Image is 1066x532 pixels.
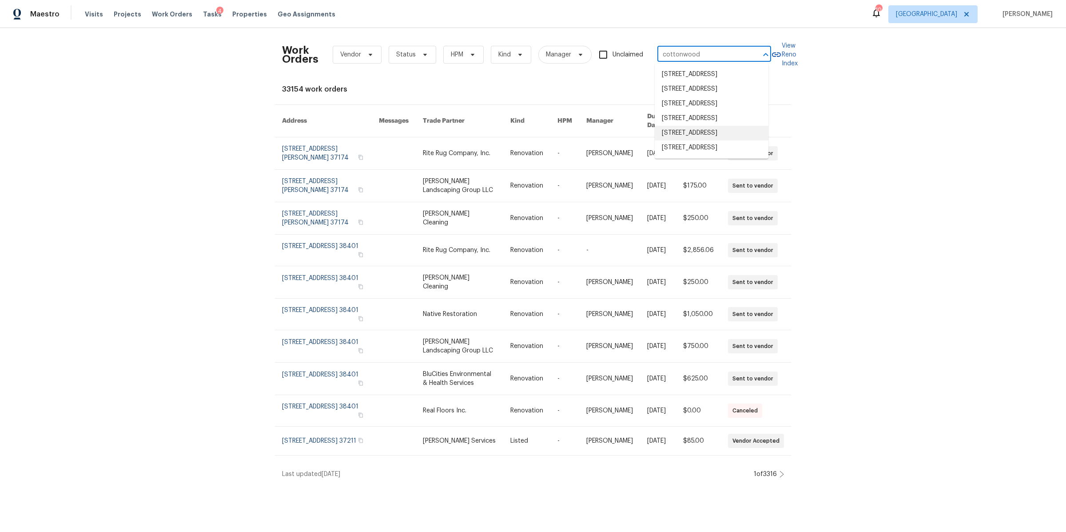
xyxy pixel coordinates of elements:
[114,10,141,19] span: Projects
[416,299,504,330] td: Native Restoration
[579,330,640,363] td: [PERSON_NAME]
[579,137,640,170] td: [PERSON_NAME]
[340,50,361,59] span: Vendor
[282,85,784,94] div: 33154 work orders
[357,153,365,161] button: Copy Address
[357,347,365,355] button: Copy Address
[322,471,340,477] span: [DATE]
[278,10,335,19] span: Geo Assignments
[613,50,643,60] span: Unclaimed
[416,137,504,170] td: Rite Rug Company, Inc.
[416,330,504,363] td: [PERSON_NAME] Landscaping Group LLC
[579,266,640,299] td: [PERSON_NAME]
[503,330,550,363] td: Renovation
[550,235,579,266] td: -
[579,170,640,202] td: [PERSON_NAME]
[640,105,676,137] th: Due Date
[655,111,768,126] li: [STREET_ADDRESS]
[579,363,640,395] td: [PERSON_NAME]
[503,235,550,266] td: Renovation
[372,105,416,137] th: Messages
[503,395,550,427] td: Renovation
[203,11,222,17] span: Tasks
[416,235,504,266] td: Rite Rug Company, Inc.
[579,105,640,137] th: Manager
[503,363,550,395] td: Renovation
[503,266,550,299] td: Renovation
[546,50,571,59] span: Manager
[282,46,318,64] h2: Work Orders
[579,235,640,266] td: -
[875,5,882,14] div: 10
[771,41,798,68] a: View Reno Index
[416,427,504,456] td: [PERSON_NAME] Services
[85,10,103,19] span: Visits
[503,202,550,235] td: Renovation
[357,315,365,323] button: Copy Address
[30,10,60,19] span: Maestro
[357,379,365,387] button: Copy Address
[550,170,579,202] td: -
[655,140,768,155] li: [STREET_ADDRESS]
[550,266,579,299] td: -
[357,411,365,419] button: Copy Address
[216,7,223,16] div: 4
[357,283,365,291] button: Copy Address
[357,186,365,194] button: Copy Address
[760,48,772,61] button: Close
[550,105,579,137] th: HPM
[579,427,640,456] td: [PERSON_NAME]
[503,170,550,202] td: Renovation
[503,105,550,137] th: Kind
[416,105,504,137] th: Trade Partner
[416,266,504,299] td: [PERSON_NAME] Cleaning
[275,105,372,137] th: Address
[550,363,579,395] td: -
[357,436,365,444] button: Copy Address
[503,137,550,170] td: Renovation
[451,50,463,59] span: HPM
[232,10,267,19] span: Properties
[550,427,579,456] td: -
[498,50,511,59] span: Kind
[655,126,768,140] li: [STREET_ADDRESS]
[550,330,579,363] td: -
[503,299,550,330] td: Renovation
[416,170,504,202] td: [PERSON_NAME] Landscaping Group LLC
[416,363,504,395] td: BluCities Environmental & Health Services
[152,10,192,19] span: Work Orders
[579,299,640,330] td: [PERSON_NAME]
[550,202,579,235] td: -
[655,96,768,111] li: [STREET_ADDRESS]
[579,395,640,427] td: [PERSON_NAME]
[416,395,504,427] td: Real Floors Inc.
[579,202,640,235] td: [PERSON_NAME]
[754,470,777,479] div: 1 of 3316
[550,137,579,170] td: -
[503,427,550,456] td: Listed
[550,395,579,427] td: -
[655,82,768,96] li: [STREET_ADDRESS]
[999,10,1053,19] span: [PERSON_NAME]
[357,251,365,259] button: Copy Address
[282,470,751,479] div: Last updated
[896,10,957,19] span: [GEOGRAPHIC_DATA]
[550,299,579,330] td: -
[655,67,768,82] li: [STREET_ADDRESS]
[416,202,504,235] td: [PERSON_NAME] Cleaning
[657,48,746,62] input: Enter in an address
[357,218,365,226] button: Copy Address
[396,50,416,59] span: Status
